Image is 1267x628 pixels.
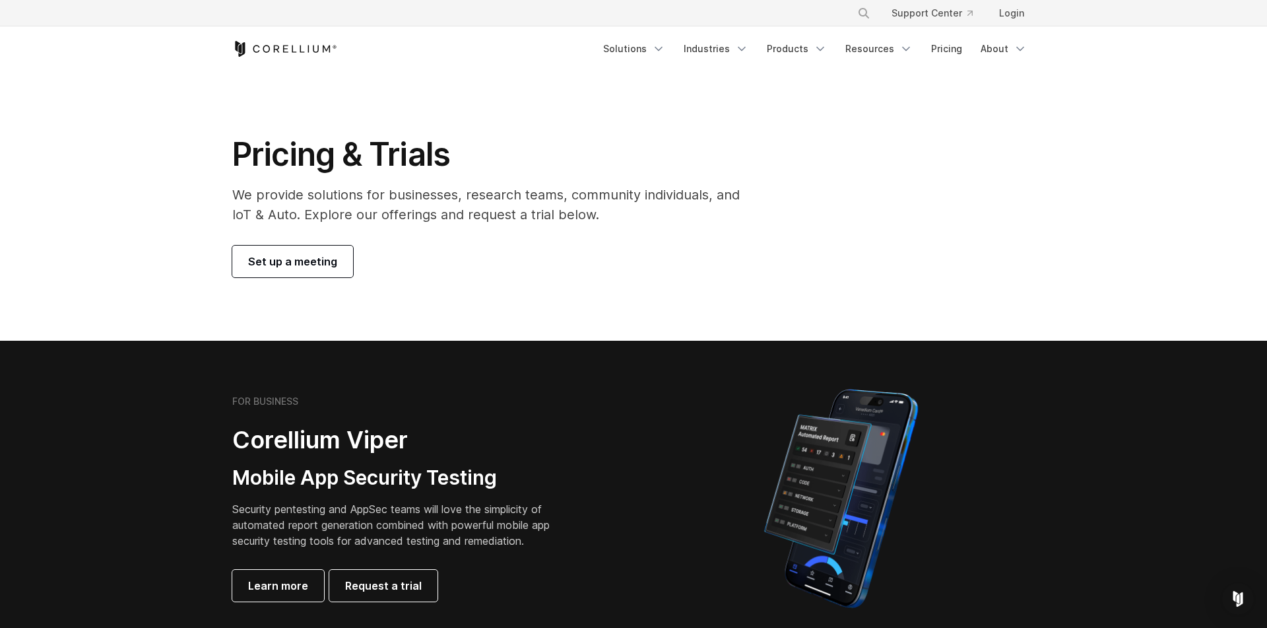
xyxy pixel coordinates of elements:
button: Search [852,1,876,25]
a: Resources [837,37,921,61]
span: Request a trial [345,578,422,594]
a: Products [759,37,835,61]
a: Pricing [923,37,970,61]
a: Set up a meeting [232,246,353,277]
span: Set up a meeting [248,254,337,269]
div: Open Intercom Messenger [1222,583,1254,615]
a: Industries [676,37,756,61]
a: Support Center [881,1,983,25]
a: About [973,37,1035,61]
h3: Mobile App Security Testing [232,466,570,491]
p: Security pentesting and AppSec teams will love the simplicity of automated report generation comb... [232,501,570,549]
h6: FOR BUSINESS [232,396,298,407]
h1: Pricing & Trials [232,135,758,174]
a: Learn more [232,570,324,602]
div: Navigation Menu [841,1,1035,25]
div: Navigation Menu [595,37,1035,61]
p: We provide solutions for businesses, research teams, community individuals, and IoT & Auto. Explo... [232,185,758,225]
a: Request a trial [329,570,438,602]
a: Solutions [595,37,673,61]
span: Learn more [248,578,308,594]
a: Login [989,1,1035,25]
a: Corellium Home [232,41,337,57]
img: Corellium MATRIX automated report on iPhone showing app vulnerability test results across securit... [742,383,940,614]
h2: Corellium Viper [232,425,570,455]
